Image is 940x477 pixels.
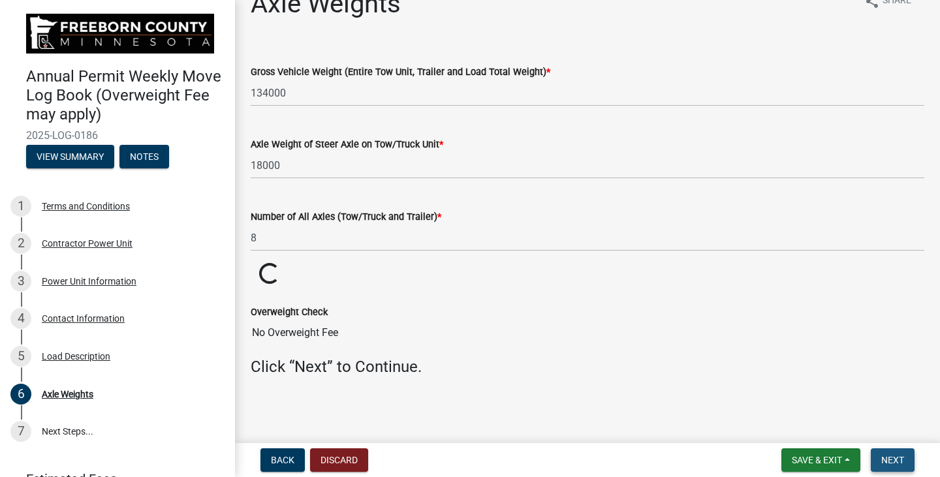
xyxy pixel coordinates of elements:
div: Power Unit Information [42,277,136,286]
button: Next [871,448,915,472]
label: Axle Weight of Steer Axle on Tow/Truck Unit [251,140,443,149]
div: Contractor Power Unit [42,239,133,248]
h4: Click “Next” to Continue. [251,358,924,377]
div: 5 [10,346,31,367]
div: 3 [10,271,31,292]
div: Load Description [42,352,110,361]
div: Terms and Conditions [42,202,130,211]
button: Discard [310,448,368,472]
span: 2025-LOG-0186 [26,129,209,142]
button: Back [260,448,305,472]
div: 6 [10,384,31,405]
span: Next [881,455,904,465]
span: Save & Exit [792,455,842,465]
img: Freeborn County, Minnesota [26,14,214,54]
div: Axle Weights [42,390,93,399]
button: View Summary [26,145,114,168]
div: 4 [10,308,31,329]
h4: Annual Permit Weekly Move Log Book (Overweight Fee may apply) [26,67,225,123]
div: 1 [10,196,31,217]
button: Notes [119,145,169,168]
label: Overweight Check [251,308,328,317]
wm-modal-confirm: Notes [119,152,169,162]
div: 2 [10,233,31,254]
span: Back [271,455,294,465]
div: 7 [10,421,31,442]
wm-modal-confirm: Summary [26,152,114,162]
button: Save & Exit [781,448,860,472]
label: Gross Vehicle Weight (Entire Tow Unit, Trailer and Load Total Weight) [251,68,550,77]
div: Contact Information [42,314,125,323]
label: Number of All Axles (Tow/Truck and Trailer) [251,213,441,222]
